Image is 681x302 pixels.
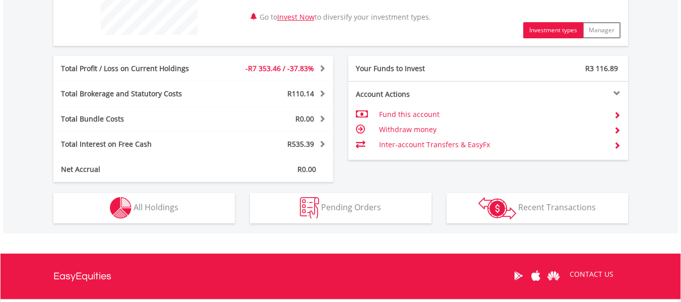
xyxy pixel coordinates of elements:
button: Manager [583,22,621,38]
a: Google Play [510,260,527,291]
span: Pending Orders [321,202,381,213]
span: All Holdings [134,202,178,213]
div: Net Accrual [53,164,217,174]
td: Withdraw money [379,122,605,137]
td: Inter-account Transfers & EasyFx [379,137,605,152]
a: Invest Now [277,12,315,22]
button: All Holdings [53,193,235,223]
div: Total Brokerage and Statutory Costs [53,89,217,99]
span: R3 116.89 [585,64,618,73]
div: Your Funds to Invest [348,64,488,74]
td: Fund this account [379,107,605,122]
a: Apple [527,260,545,291]
a: CONTACT US [563,260,621,288]
button: Recent Transactions [447,193,628,223]
button: Investment types [523,22,583,38]
span: -R7 353.46 / -37.83% [245,64,314,73]
div: Total Interest on Free Cash [53,139,217,149]
img: holdings-wht.png [110,197,132,219]
div: Account Actions [348,89,488,99]
div: Total Profit / Loss on Current Holdings [53,64,217,74]
span: R535.39 [287,139,314,149]
span: R0.00 [295,114,314,124]
span: R0.00 [297,164,316,174]
div: Total Bundle Costs [53,114,217,124]
img: transactions-zar-wht.png [478,197,516,219]
img: pending_instructions-wht.png [300,197,319,219]
a: EasyEquities [53,254,111,299]
span: Recent Transactions [518,202,596,213]
button: Pending Orders [250,193,431,223]
span: R110.14 [287,89,314,98]
a: Huawei [545,260,563,291]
